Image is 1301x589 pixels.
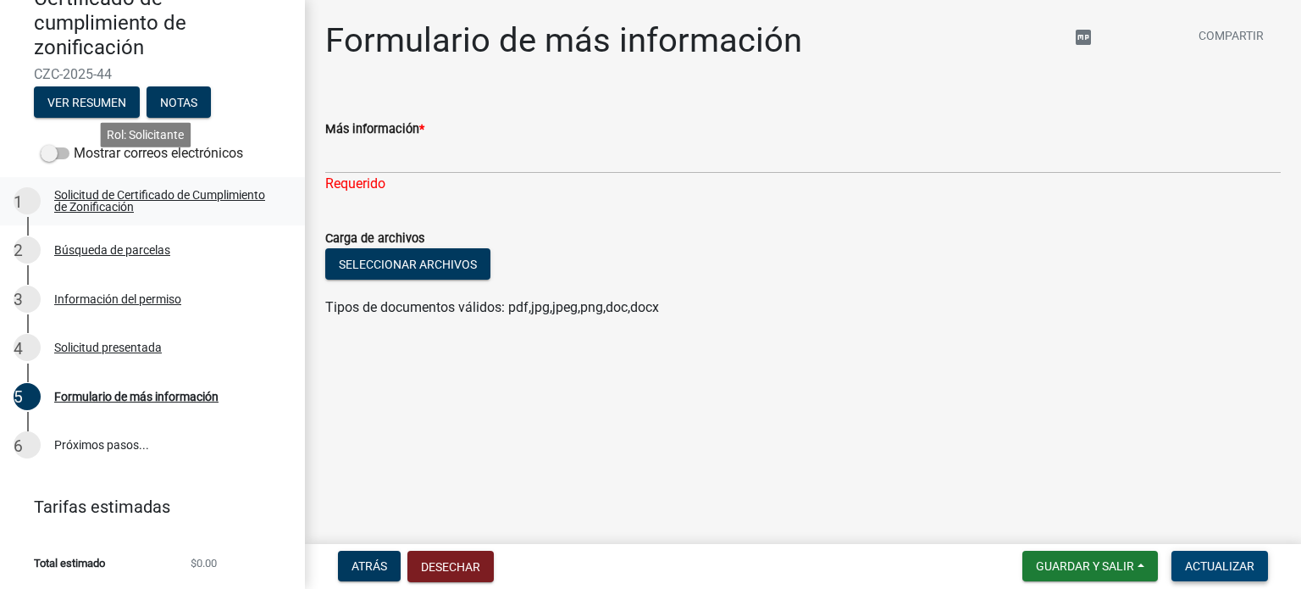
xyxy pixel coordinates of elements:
[54,438,149,452] font: Próximos pasos...
[54,341,162,354] font: Solicitud presentada
[54,243,170,257] font: Búsqueda de parcelas
[352,559,387,573] font: Atrás
[1019,20,1277,53] button: compartirCompartir
[1199,29,1264,42] font: Compartir
[14,387,23,407] font: 5
[1032,27,1195,47] font: compartir
[1185,559,1254,573] font: Actualizar
[74,145,243,161] font: Mostrar correos electrónicos
[338,551,401,581] button: Atrás
[34,97,140,110] wm-modal-confirm: Resumen
[14,241,23,260] font: 2
[107,127,184,141] font: Rol: Solicitante
[325,122,419,136] font: Más información
[14,339,23,358] font: 4
[147,97,211,110] wm-modal-confirm: Notas
[14,436,23,456] font: 6
[1171,551,1268,581] button: Actualizar
[14,290,23,309] font: 3
[325,231,424,246] font: Carga de archivos
[191,557,217,570] font: $0.00
[14,192,23,212] font: 1
[54,292,181,306] font: Información del permiso
[160,96,197,109] font: Notas
[34,557,105,570] font: Total estimado
[34,497,170,517] font: Tarifas estimadas
[1022,551,1158,581] button: Guardar y salir
[47,96,126,109] font: Ver resumen
[54,188,265,214] font: Solicitud de Certificado de Cumplimiento de Zonificación
[421,560,480,574] font: Desechar
[407,551,494,582] button: Desechar
[339,258,477,271] font: Seleccionar archivos
[34,66,112,82] font: CZC-2025-44
[1036,559,1134,573] font: Guardar y salir
[325,20,802,60] font: Formulario de más información
[54,390,219,403] font: Formulario de más información
[325,175,385,192] font: Requerido
[325,299,659,315] font: Tipos de documentos válidos: pdf,jpg,jpeg,png,doc,docx
[325,248,490,280] button: Seleccionar archivos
